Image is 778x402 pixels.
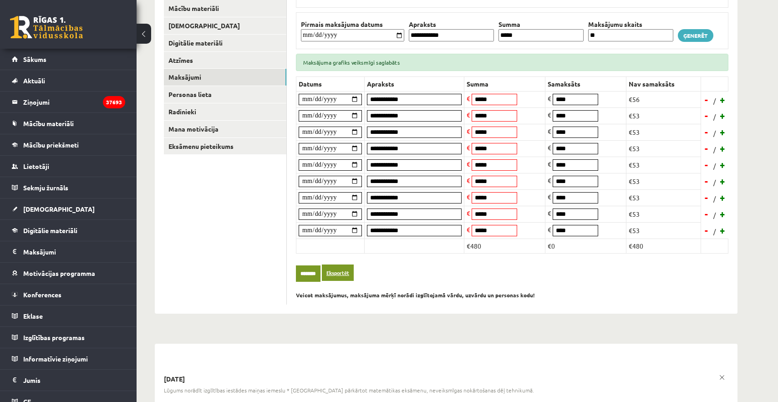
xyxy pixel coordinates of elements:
a: x [716,371,728,384]
span: / [712,210,717,220]
td: €480 [464,239,545,253]
a: - [702,158,711,172]
span: € [467,160,470,168]
b: Veicot maksājumus, maksājuma mērķī norādi izglītojamā vārdu, uzvārdu un personas kodu! [296,291,535,299]
a: Ģenerēt [678,29,713,42]
span: / [712,128,717,138]
th: Apraksts [365,76,464,91]
a: + [718,207,727,221]
span: Mācību materiāli [23,119,74,127]
span: Konferences [23,290,61,299]
th: Apraksts [407,20,496,29]
a: Motivācijas programma [12,263,125,284]
span: € [467,127,470,135]
a: Personas lieta [164,86,286,103]
td: €56 [626,91,701,107]
span: € [548,143,551,152]
span: / [712,145,717,154]
a: Sekmju žurnāls [12,177,125,198]
span: € [467,193,470,201]
span: € [467,94,470,102]
a: Maksājumi [12,241,125,262]
td: €53 [626,173,701,189]
td: €53 [626,206,701,222]
span: / [712,96,717,106]
span: / [712,227,717,236]
a: Izglītības programas [12,327,125,348]
span: € [548,160,551,168]
a: + [718,158,727,172]
td: €53 [626,189,701,206]
a: + [718,191,727,204]
span: € [548,111,551,119]
a: - [702,125,711,139]
span: Sākums [23,55,46,63]
a: Jumis [12,370,125,391]
a: + [718,93,727,107]
th: Summa [496,20,586,29]
p: [DATE] [164,375,728,384]
a: Aktuāli [12,70,125,91]
span: Jumis [23,376,41,384]
span: € [467,143,470,152]
a: - [702,142,711,155]
a: Konferences [12,284,125,305]
td: €53 [626,124,701,140]
a: Mana motivācija [164,121,286,137]
th: Summa [464,76,545,91]
a: Lietotāji [12,156,125,177]
a: Digitālie materiāli [164,35,286,51]
td: €0 [545,239,626,253]
span: [DEMOGRAPHIC_DATA] [23,205,95,213]
a: + [718,224,727,237]
td: €480 [626,239,701,253]
span: Lūgums norādīt izglītības iestādes maiņas iemeslu * [GEOGRAPHIC_DATA] pārkārtot matemātikas eksām... [164,387,534,394]
a: [DEMOGRAPHIC_DATA] [12,198,125,219]
div: Maksājuma grafiks veiksmīgi saglabāts [296,54,728,71]
th: Nav samaksāts [626,76,701,91]
span: / [712,178,717,187]
a: + [718,174,727,188]
th: Samaksāts [545,76,626,91]
i: 37693 [103,96,125,108]
span: € [467,111,470,119]
span: Eklase [23,312,43,320]
td: €53 [626,157,701,173]
a: Mācību materiāli [12,113,125,134]
span: € [548,176,551,184]
th: Datums [296,76,365,91]
span: € [548,209,551,217]
a: - [702,174,711,188]
span: € [548,225,551,234]
th: Maksājumu skaits [586,20,676,29]
a: + [718,125,727,139]
span: Izglītības programas [23,333,85,341]
a: Eksportēt [322,265,354,281]
span: Motivācijas programma [23,269,95,277]
a: Eklase [12,305,125,326]
a: Ziņojumi37693 [12,92,125,112]
legend: Ziņojumi [23,92,125,112]
span: / [712,112,717,122]
legend: Maksājumi [23,241,125,262]
span: € [548,127,551,135]
a: Digitālie materiāli [12,220,125,241]
a: - [702,224,711,237]
a: - [702,207,711,221]
span: € [548,193,551,201]
th: Pirmais maksājuma datums [299,20,407,29]
a: Rīgas 1. Tālmācības vidusskola [10,16,83,39]
a: - [702,109,711,122]
a: - [702,93,711,107]
a: Informatīvie ziņojumi [12,348,125,369]
span: Mācību priekšmeti [23,141,79,149]
a: [DEMOGRAPHIC_DATA] [164,17,286,34]
span: € [467,176,470,184]
span: Sekmju žurnāls [23,183,68,192]
span: € [467,209,470,217]
a: Mācību priekšmeti [12,134,125,155]
td: €53 [626,140,701,157]
a: Eksāmenu pieteikums [164,138,286,155]
td: €53 [626,222,701,239]
a: Sākums [12,49,125,70]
